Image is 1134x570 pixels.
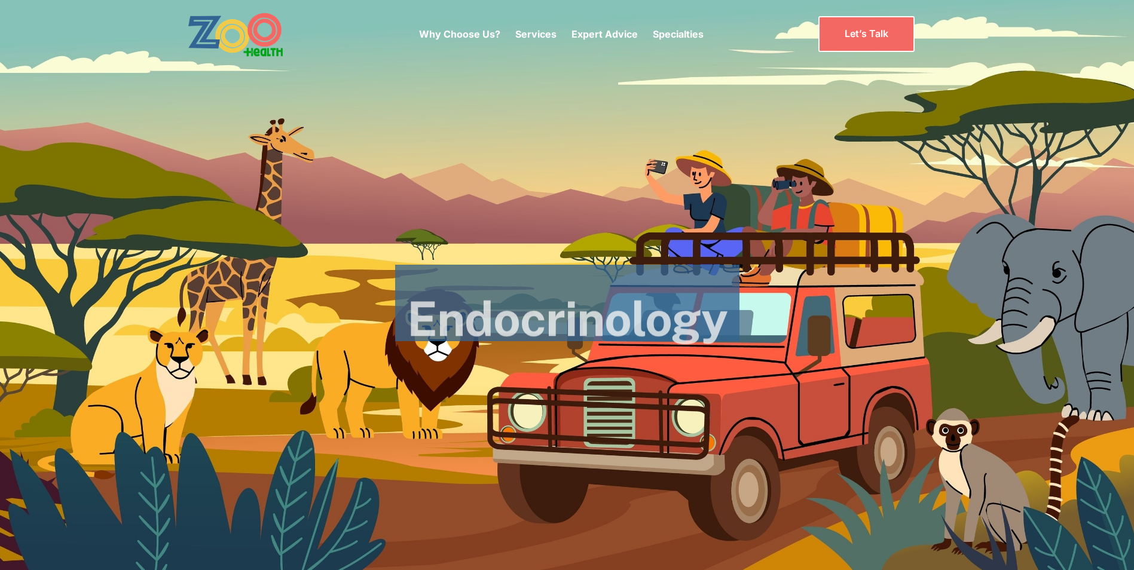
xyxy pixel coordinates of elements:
[407,292,728,345] h1: Endocrinology
[653,28,704,40] a: Specialties
[515,27,557,41] p: Services
[515,9,557,59] div: Services
[188,12,316,57] a: home
[419,28,500,40] a: Why Choose Us?
[653,9,704,59] div: Specialties
[818,16,915,51] a: Let’s Talk
[571,28,638,40] a: Expert Advice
